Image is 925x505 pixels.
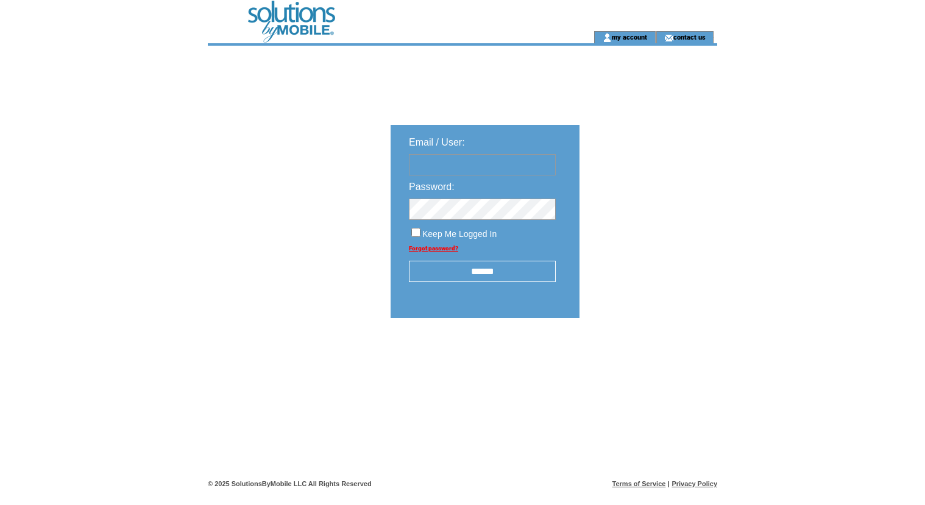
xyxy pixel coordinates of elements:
a: Terms of Service [612,480,666,487]
span: © 2025 SolutionsByMobile LLC All Rights Reserved [208,480,372,487]
a: my account [612,33,647,41]
a: Forgot password? [409,245,458,252]
span: Keep Me Logged In [422,229,497,239]
img: account_icon.gif;jsessionid=BF7FE05AAA59A54055D42CF3AC3A8E8B [603,33,612,43]
a: contact us [673,33,706,41]
span: Password: [409,182,455,192]
a: Privacy Policy [672,480,717,487]
span: | [668,480,670,487]
img: transparent.png;jsessionid=BF7FE05AAA59A54055D42CF3AC3A8E8B [615,348,676,364]
span: Email / User: [409,137,465,147]
img: contact_us_icon.gif;jsessionid=BF7FE05AAA59A54055D42CF3AC3A8E8B [664,33,673,43]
